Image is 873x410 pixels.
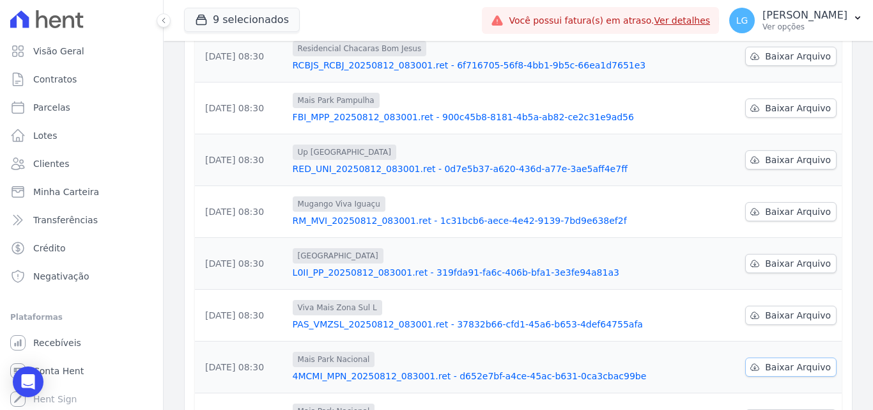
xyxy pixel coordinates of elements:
span: Baixar Arquivo [765,309,831,322]
a: Baixar Arquivo [745,306,837,325]
p: [PERSON_NAME] [762,9,847,22]
span: Residencial Chacaras Bom Jesus [293,41,427,56]
p: Ver opções [762,22,847,32]
button: 9 selecionados [184,8,300,32]
td: [DATE] 08:30 [195,83,288,134]
td: [DATE] 08:30 [195,238,288,290]
span: Baixar Arquivo [765,205,831,218]
td: [DATE] 08:30 [195,31,288,83]
span: Parcelas [33,101,70,114]
span: Contratos [33,73,77,86]
a: Parcelas [5,95,158,120]
span: Lotes [33,129,58,142]
a: Transferências [5,207,158,233]
a: Baixar Arquivo [745,254,837,273]
span: LG [736,16,748,25]
a: Negativação [5,264,158,289]
a: Contratos [5,67,158,92]
span: Negativação [33,270,89,283]
a: RED_UNI_20250812_083001.ret - 0d7e5b37-a620-436d-a77e-3ae5aff4e7ff [293,162,649,175]
a: Baixar Arquivo [745,47,837,66]
span: Crédito [33,242,66,255]
div: Open Intercom Messenger [13,367,43,397]
a: Baixar Arquivo [745,150,837,170]
a: Visão Geral [5,38,158,64]
a: Clientes [5,151,158,177]
span: Conta Hent [33,365,84,377]
td: [DATE] 08:30 [195,342,288,393]
span: Transferências [33,214,98,226]
a: Baixar Arquivo [745,358,837,377]
span: Clientes [33,157,69,170]
span: Viva Mais Zona Sul L [293,300,382,315]
a: PAS_VMZSL_20250812_083001.ret - 37832b66-cfd1-45a6-b653-4def64755afa [293,318,649,331]
span: Up [GEOGRAPHIC_DATA] [293,145,396,160]
a: RCBJS_RCBJ_20250812_083001.ret - 6f716705-56f8-4bb1-9b5c-66ea1d7651e3 [293,59,649,72]
a: 4MCMI_MPN_20250812_083001.ret - d652e7bf-a4ce-45ac-b631-0ca3cbac99be [293,370,649,382]
div: Plataformas [10,310,153,325]
a: Conta Hent [5,358,158,384]
span: [GEOGRAPHIC_DATA] [293,248,383,264]
a: Lotes [5,123,158,148]
a: FBI_MPP_20250812_083001.ret - 900c45b8-8181-4b5a-ab82-ce2c31e9ad56 [293,111,649,123]
a: Baixar Arquivo [745,202,837,221]
a: Minha Carteira [5,179,158,205]
a: Crédito [5,235,158,261]
td: [DATE] 08:30 [195,290,288,342]
span: Você possui fatura(s) em atraso. [509,14,710,28]
a: Recebíveis [5,330,158,356]
button: LG [PERSON_NAME] Ver opções [719,3,873,38]
span: Mais Park Nacional [293,352,375,367]
span: Mais Park Pampulha [293,93,380,108]
td: [DATE] 08:30 [195,134,288,186]
span: Recebíveis [33,336,81,349]
span: Baixar Arquivo [765,257,831,270]
a: Baixar Arquivo [745,99,837,118]
span: Minha Carteira [33,185,99,198]
span: Baixar Arquivo [765,102,831,114]
span: Baixar Arquivo [765,361,831,374]
span: Baixar Arquivo [765,154,831,166]
span: Baixar Arquivo [765,50,831,63]
td: [DATE] 08:30 [195,186,288,238]
span: Mugango Viva Iguaçu [293,196,385,212]
a: RM_MVI_20250812_083001.ret - 1c31bcb6-aece-4e42-9139-7bd9e638ef2f [293,214,649,227]
a: Ver detalhes [654,15,711,26]
span: Visão Geral [33,45,84,58]
a: L0II_PP_20250812_083001.ret - 319fda91-fa6c-406b-bfa1-3e3fe94a81a3 [293,266,649,279]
